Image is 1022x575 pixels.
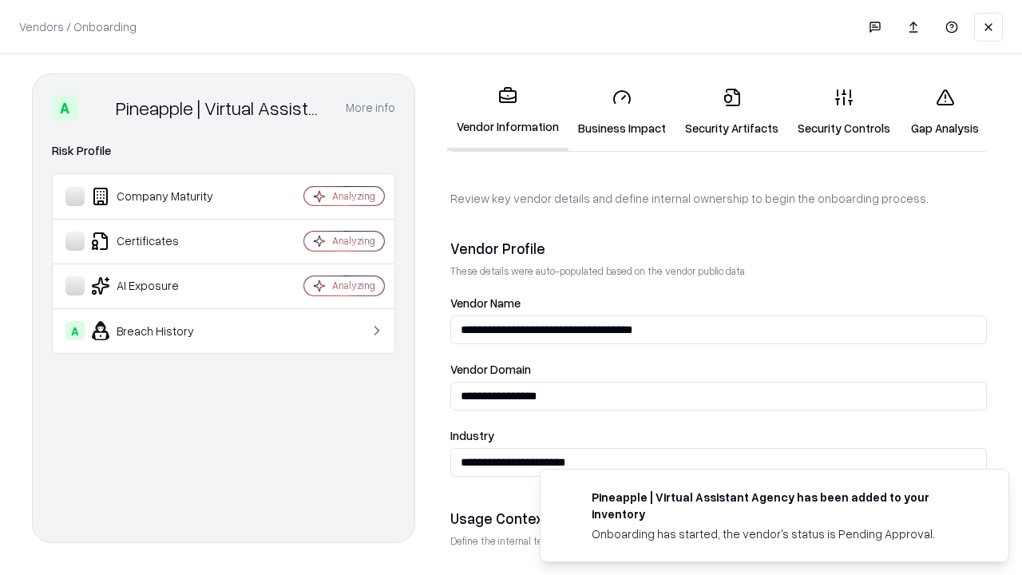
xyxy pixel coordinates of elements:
div: AI Exposure [65,276,256,295]
div: Usage Context [450,509,987,528]
div: A [52,95,77,121]
a: Security Artifacts [675,75,788,149]
p: Vendors / Onboarding [19,18,137,35]
a: Gap Analysis [900,75,990,149]
div: Vendor Profile [450,239,987,258]
div: Breach History [65,321,256,340]
a: Security Controls [788,75,900,149]
img: Pineapple | Virtual Assistant Agency [84,95,109,121]
div: Analyzing [332,279,375,292]
p: Define the internal team and reason for using this vendor. This helps assess business relevance a... [450,534,987,548]
div: Pineapple | Virtual Assistant Agency has been added to your inventory [592,489,970,522]
p: These details were auto-populated based on the vendor public data [450,264,987,278]
div: Analyzing [332,234,375,248]
div: Certificates [65,232,256,251]
p: Review key vendor details and define internal ownership to begin the onboarding process. [450,190,987,207]
div: A [65,321,85,340]
div: Onboarding has started, the vendor's status is Pending Approval. [592,525,970,542]
button: More info [346,93,395,122]
a: Vendor Information [447,73,568,151]
label: Industry [450,430,987,442]
label: Vendor Domain [450,363,987,375]
div: Risk Profile [52,141,395,161]
div: Company Maturity [65,187,256,206]
a: Business Impact [568,75,675,149]
div: Pineapple | Virtual Assistant Agency [116,95,327,121]
img: trypineapple.com [560,489,579,508]
div: Analyzing [332,189,375,203]
label: Vendor Name [450,297,987,309]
